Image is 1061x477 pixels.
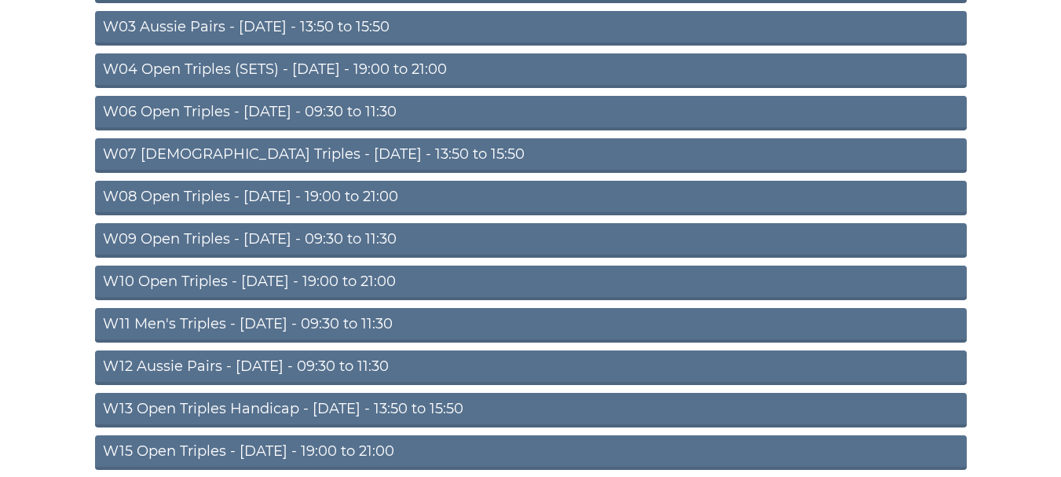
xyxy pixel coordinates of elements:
[95,308,967,343] a: W11 Men's Triples - [DATE] - 09:30 to 11:30
[95,393,967,427] a: W13 Open Triples Handicap - [DATE] - 13:50 to 15:50
[95,53,967,88] a: W04 Open Triples (SETS) - [DATE] - 19:00 to 21:00
[95,96,967,130] a: W06 Open Triples - [DATE] - 09:30 to 11:30
[95,223,967,258] a: W09 Open Triples - [DATE] - 09:30 to 11:30
[95,138,967,173] a: W07 [DEMOGRAPHIC_DATA] Triples - [DATE] - 13:50 to 15:50
[95,181,967,215] a: W08 Open Triples - [DATE] - 19:00 to 21:00
[95,350,967,385] a: W12 Aussie Pairs - [DATE] - 09:30 to 11:30
[95,266,967,300] a: W10 Open Triples - [DATE] - 19:00 to 21:00
[95,435,967,470] a: W15 Open Triples - [DATE] - 19:00 to 21:00
[95,11,967,46] a: W03 Aussie Pairs - [DATE] - 13:50 to 15:50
